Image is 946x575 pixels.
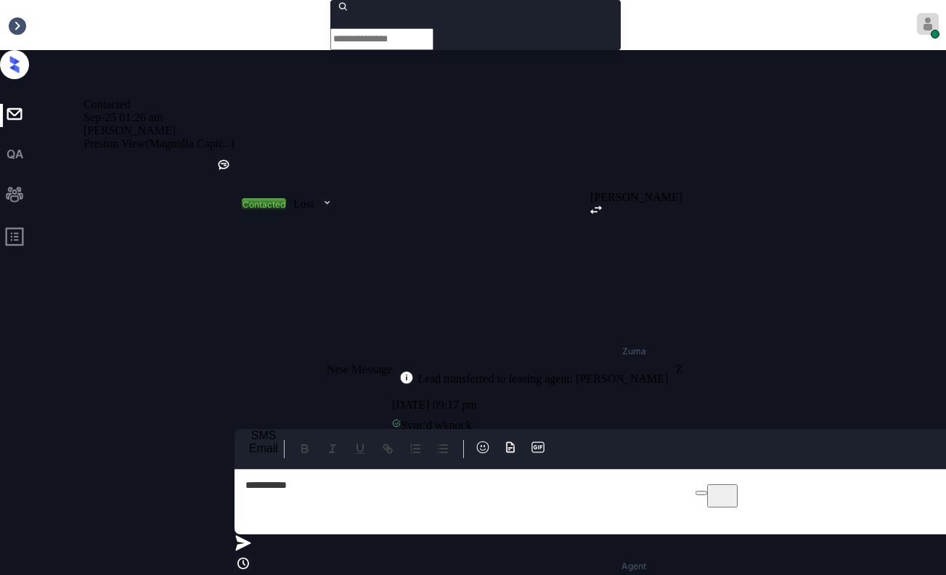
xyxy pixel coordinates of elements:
[590,191,682,204] div: [PERSON_NAME]
[503,440,518,454] img: icon-zuma
[531,440,545,454] img: icon-zuma
[622,347,646,356] div: Zuma
[83,124,235,137] div: [PERSON_NAME]
[216,158,231,172] img: Kelsey was silent
[392,415,675,436] div: Sync'd w knock
[235,555,252,572] img: icon-zuma
[917,13,939,35] img: avatar
[83,98,235,111] div: Contacted
[675,363,682,376] div: Z
[7,19,34,32] div: Inbox
[392,395,675,415] div: [DATE] 09:17 pm
[242,199,285,210] div: Contacted
[322,196,333,209] img: icon-zuma
[249,442,278,455] div: Email
[473,440,493,457] button: icon-zuma
[235,534,252,552] img: icon-zuma
[4,227,25,252] span: profile
[293,197,314,211] div: Lost
[414,372,668,386] div: Lead transferred to leasing agent: [PERSON_NAME]
[590,205,602,214] img: icon-zuma
[528,440,548,457] button: icon-zuma
[500,440,521,457] button: icon-zuma
[476,440,490,454] img: icon-zuma
[216,158,231,174] div: Kelsey was silent
[399,370,414,385] img: icon-zuma
[83,111,235,124] div: Sep-25 01:26 am
[327,363,392,375] span: New Message
[249,429,278,442] div: SMS
[83,137,235,150] div: Preston View (Magnolia Capit...)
